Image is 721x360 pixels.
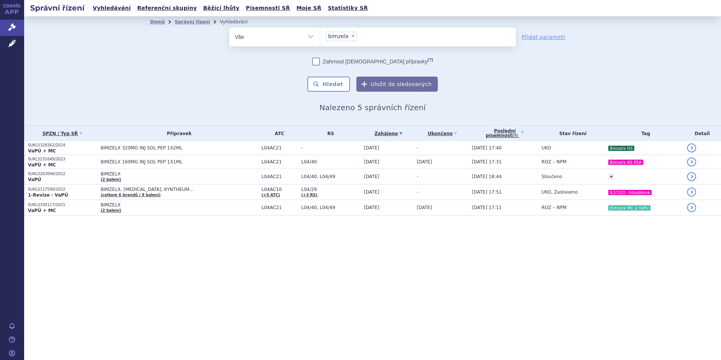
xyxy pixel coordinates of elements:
[542,189,578,195] span: UKO, Zastaveno
[28,177,41,182] strong: VaPÚ
[417,205,432,210] span: [DATE]
[28,202,97,208] p: SUKLS330117/2021
[687,203,696,212] a: detail
[319,103,426,112] span: Nalezeno 5 správních řízení
[364,128,413,139] a: Zahájeno
[364,205,379,210] span: [DATE]
[687,157,696,166] a: detail
[28,171,97,177] p: SUKLS263046/2022
[542,145,551,151] span: UKO
[312,58,433,65] label: Zahrnout [DEMOGRAPHIC_DATA] přípravky
[307,77,350,92] button: Hledat
[364,174,379,179] span: [DATE]
[604,126,683,141] th: Tag
[91,3,133,13] a: Vyhledávání
[351,34,355,38] span: ×
[261,205,297,210] span: L04AC21
[101,208,121,212] a: (2 balení)
[328,34,349,39] span: bimzelx
[608,160,643,165] i: Bimzelx AS PSA
[364,159,379,165] span: [DATE]
[301,193,318,197] a: (+3 RS)
[522,33,566,41] a: Přidat parametr
[325,3,370,13] a: Statistiky SŘ
[28,143,97,148] p: SUKLS328262/2024
[356,77,438,92] button: Uložit do sledovaných
[364,145,379,151] span: [DATE]
[244,3,292,13] a: Písemnosti SŘ
[28,187,97,192] p: SUKLS117590/2022
[220,16,258,28] li: Vyhledávání
[512,134,518,138] abbr: (?)
[301,159,360,165] span: L04/40
[101,193,161,197] a: (celkem 6 brandů / 9 balení)
[472,174,502,179] span: [DATE] 18:44
[608,173,615,180] a: +
[294,3,324,13] a: Moje SŘ
[301,174,360,179] span: L04/40, L04/49
[150,19,165,25] a: Domů
[28,128,97,139] a: SPZN / Typ SŘ
[687,188,696,197] a: detail
[201,3,242,13] a: Běžící lhůty
[472,159,502,165] span: [DATE] 17:31
[472,189,502,195] span: [DATE] 17:51
[101,187,258,192] span: BIMZELX, [MEDICAL_DATA], KYNTHEUM…
[97,126,258,141] th: Přípravek
[687,143,696,152] a: detail
[298,126,360,141] th: RS
[28,148,56,154] strong: VaPÚ + MC
[472,145,502,151] span: [DATE] 17:40
[608,190,651,195] i: IL17/23 - hloubkova
[687,172,696,181] a: detail
[101,159,258,165] span: BIMZELX 160MG INJ SOL PEP 1X1ML
[261,145,297,151] span: L04AC21
[24,3,91,13] h2: Správní řízení
[417,145,418,151] span: -
[28,157,97,162] p: SUKLS231649/2023
[175,19,210,25] a: Správní řízení
[608,146,634,151] i: Bimzelx HS
[101,177,121,182] a: (2 balení)
[258,126,297,141] th: ATC
[542,174,562,179] span: Sloučeno
[608,205,650,211] i: Bimzelx MC a VaPU
[683,126,721,141] th: Detail
[472,126,538,141] a: Poslednípísemnost(?)
[359,31,363,41] input: bimzelx
[542,159,566,165] span: ROZ – NPM
[261,159,297,165] span: L04AC21
[28,192,68,198] strong: 1-Revize - VaPÚ
[301,187,360,192] span: L04/29
[301,145,360,151] span: -
[301,205,360,210] span: L04/40, L04/49
[135,3,199,13] a: Referenční skupiny
[261,187,297,192] span: L04AC10
[417,189,418,195] span: -
[101,145,258,151] span: BIMZELX 320MG INJ SOL PEP 1X2ML
[428,57,433,62] abbr: (?)
[542,205,566,210] span: ROZ – NPM
[28,208,56,213] strong: VaPÚ + MC
[261,193,280,197] a: (+5 ATC)
[101,202,258,208] span: BIMZELX
[417,159,432,165] span: [DATE]
[261,174,297,179] span: L04AC21
[538,126,604,141] th: Stav řízení
[417,128,468,139] a: Ukončeno
[28,162,56,168] strong: VaPÚ + MC
[364,189,379,195] span: [DATE]
[417,174,418,179] span: -
[101,171,258,177] span: BIMZELX
[472,205,502,210] span: [DATE] 17:11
